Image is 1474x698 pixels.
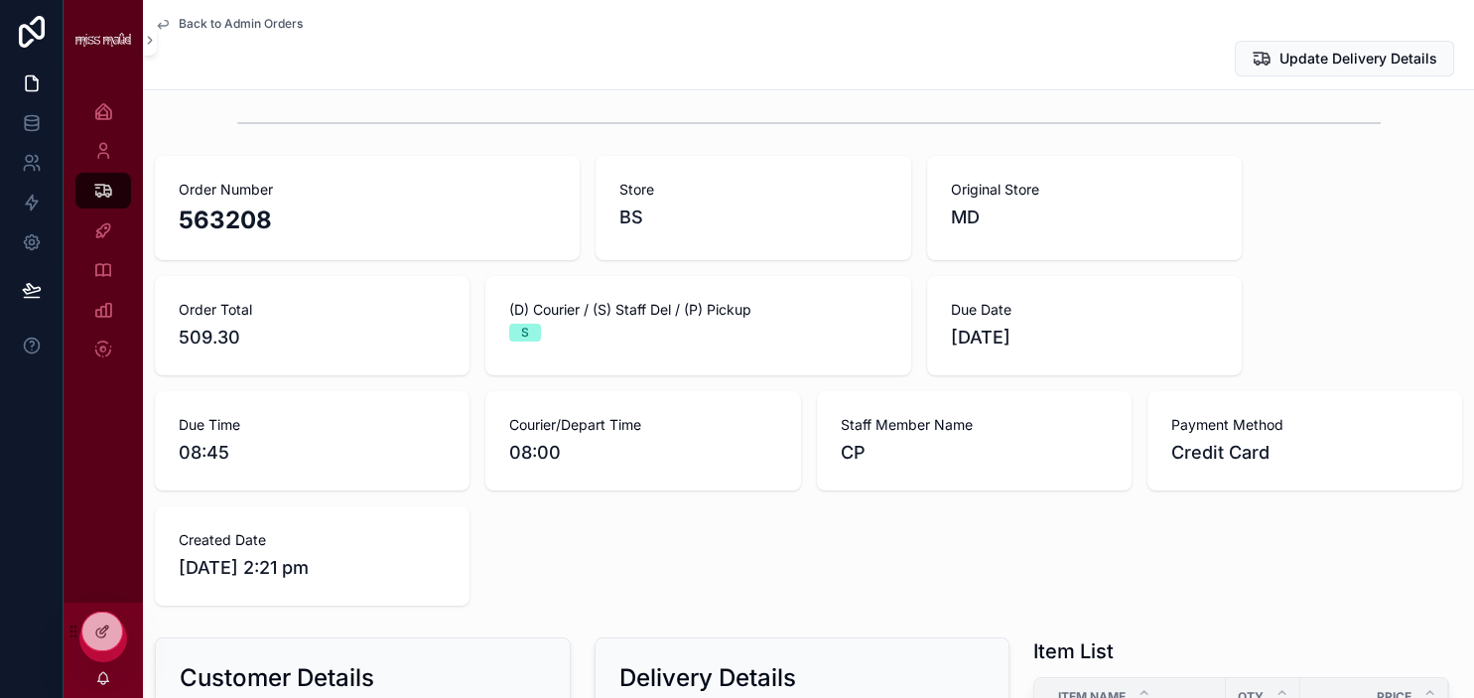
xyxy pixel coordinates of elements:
[841,439,1108,467] span: CP
[509,439,776,467] span: 08:00
[179,415,446,435] span: Due Time
[951,180,1218,200] span: Original Store
[179,16,303,32] span: Back to Admin Orders
[179,530,446,550] span: Created Date
[180,662,374,694] h2: Customer Details
[179,554,446,582] span: [DATE] 2:21 pm
[179,180,556,200] span: Order Number
[1279,49,1437,69] span: Update Delivery Details
[64,79,143,393] div: scrollable content
[509,415,776,435] span: Courier/Depart Time
[1171,415,1438,435] span: Payment Method
[619,180,886,200] span: Store
[155,16,303,32] a: Back to Admin Orders
[75,33,131,47] img: App logo
[521,324,529,342] div: S
[619,662,796,694] h2: Delivery Details
[841,415,1108,435] span: Staff Member Name
[179,300,446,320] span: Order Total
[179,324,446,351] span: 509.30
[619,204,643,231] span: BS
[1033,637,1114,665] h1: Item List
[1235,41,1454,76] button: Update Delivery Details
[179,439,446,467] span: 08:45
[951,204,1218,231] span: MD
[951,300,1218,320] span: Due Date
[509,300,886,320] span: (D) Courier / (S) Staff Del / (P) Pickup
[1171,439,1438,467] span: Credit Card
[179,204,556,236] h2: 563208
[951,324,1218,351] span: [DATE]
